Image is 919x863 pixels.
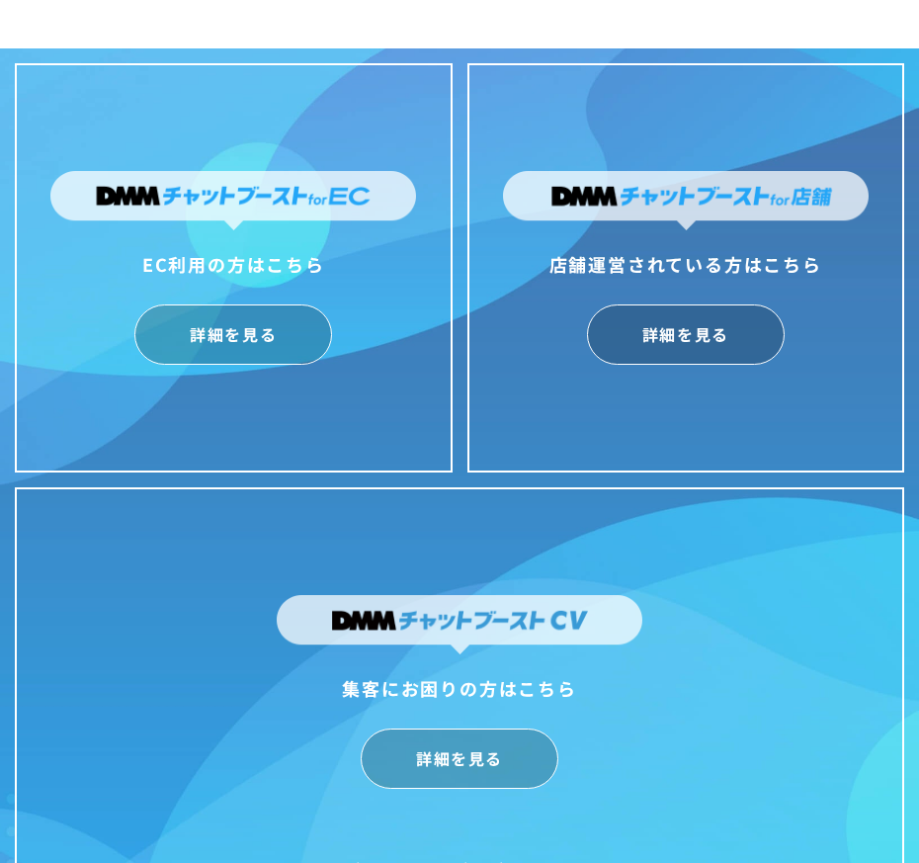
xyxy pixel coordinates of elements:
[277,672,642,704] div: 集客にお困りの方はこちら
[277,595,642,654] img: DMMチャットブーストCV
[50,248,416,280] div: EC利用の方はこちら
[361,729,558,789] a: 詳細を見る
[134,304,332,365] a: 詳細を見る
[503,248,869,280] div: 店舗運営されている方はこちら
[50,171,416,230] img: DMMチャットブーストforEC
[587,304,785,365] a: 詳細を見る
[503,171,869,230] img: DMMチャットブーストfor店舗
